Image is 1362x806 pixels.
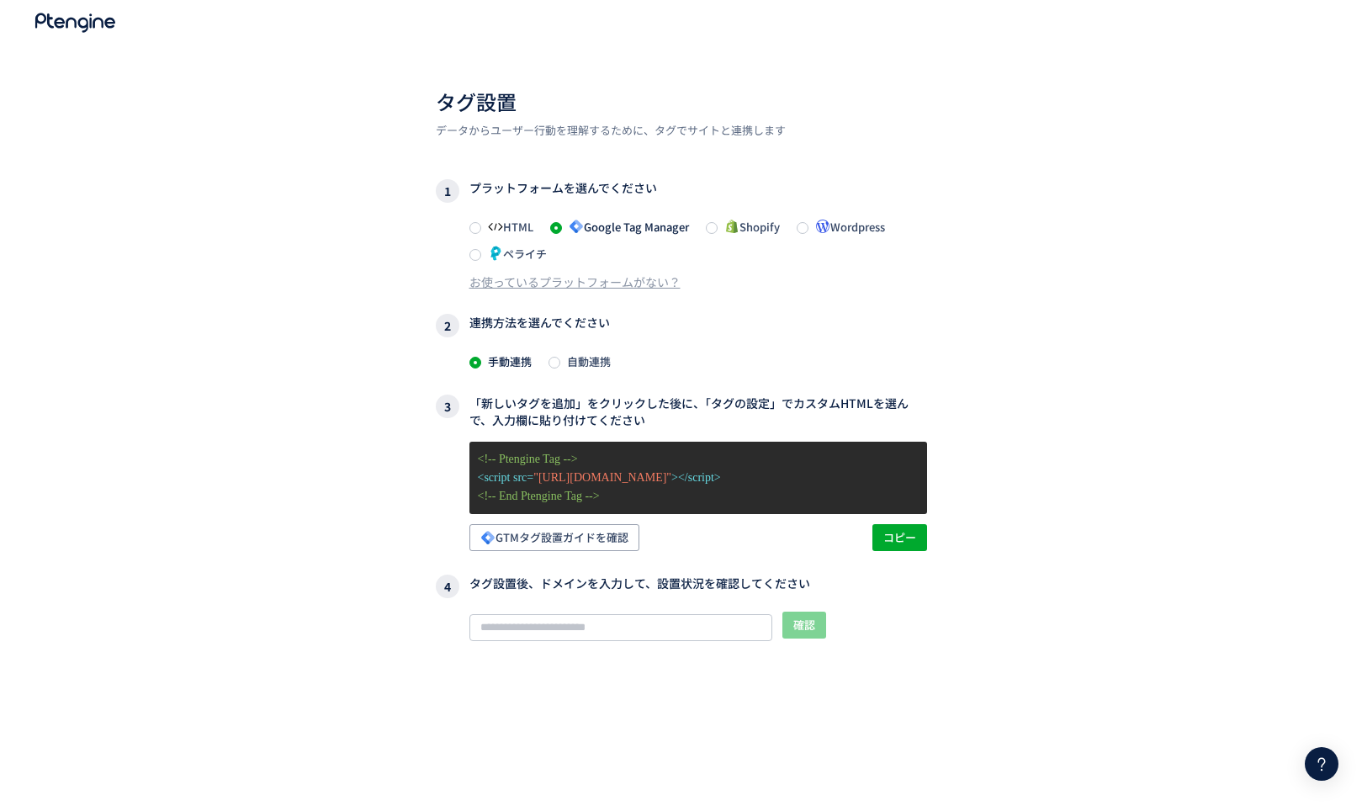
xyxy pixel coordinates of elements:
p: <!-- Ptengine Tag --> [478,450,919,469]
p: <script src= ></script> [478,469,919,487]
span: "[URL][DOMAIN_NAME]" [533,471,671,484]
p: データからユーザー行動を理解するために、タグでサイトと連携します [436,123,927,139]
span: GTMタグ設置ガイドを確認 [480,524,628,551]
span: Wordpress [808,219,885,235]
i: 3 [436,395,459,418]
h3: 連携方法を選んでください [436,314,927,337]
span: 自動連携 [560,353,611,369]
span: 手動連携 [481,353,532,369]
i: 1 [436,179,459,203]
h3: プラットフォームを選んでください [436,179,927,203]
p: <!-- End Ptengine Tag --> [478,487,919,506]
span: HTML [481,219,533,235]
span: Google Tag Manager [562,219,689,235]
i: 2 [436,314,459,337]
h3: タグ設置後、ドメインを入力して、設置状況を確認してください [436,575,927,598]
span: ペライチ [481,246,547,262]
div: お使っているプラットフォームがない？ [469,273,681,290]
h2: タグ設置 [436,87,927,116]
h3: 「新しいタグを追加」をクリックした後に、「タグの設定」でカスタムHTMLを選んで、入力欄に貼り付けてください [436,395,927,428]
button: GTMタグ設置ガイドを確認 [469,524,639,551]
button: 確認 [782,612,826,639]
span: 確認 [793,612,815,639]
i: 4 [436,575,459,598]
span: Shopify [718,219,780,235]
button: コピー [872,524,927,551]
span: コピー [883,524,916,551]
